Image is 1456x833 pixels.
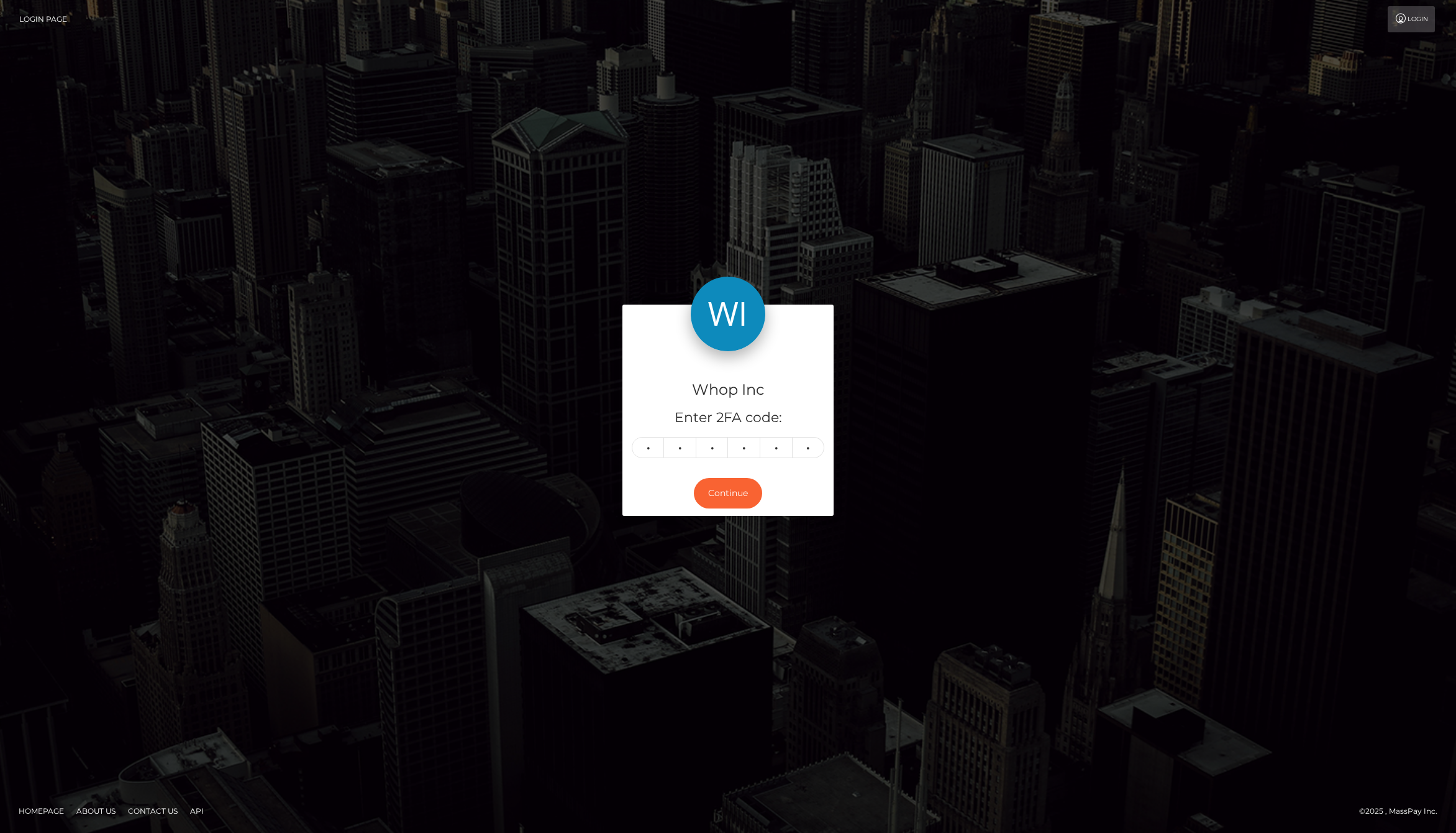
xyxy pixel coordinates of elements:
a: API [185,801,209,821]
a: Contact Us [123,801,183,821]
button: Continue [694,478,762,509]
h5: Enter 2FA code: [632,408,824,428]
a: Homepage [14,801,69,821]
a: About Us [71,801,121,821]
h4: Whop Inc [632,379,824,401]
a: Login Page [19,6,67,32]
img: Whop Inc [691,277,765,351]
a: Login [1388,6,1435,32]
div: © 2025 , MassPay Inc. [1359,804,1447,818]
